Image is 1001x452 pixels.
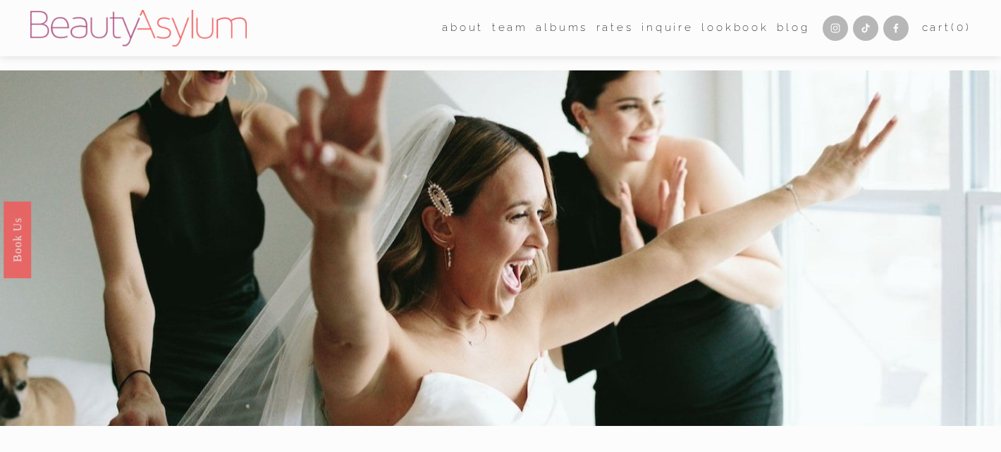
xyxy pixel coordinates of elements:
a: Lookbook [701,18,769,39]
a: Rates [596,18,634,39]
a: Inquire [641,18,694,39]
span: team [492,18,528,38]
a: folder dropdown [492,18,528,39]
span: 0 [957,21,966,34]
a: folder dropdown [442,18,484,39]
span: about [442,18,484,38]
a: TikTok [853,15,878,41]
a: Facebook [883,15,909,41]
a: 0 items in cart [922,18,971,38]
a: albums [536,18,588,39]
span: ( ) [951,21,971,34]
a: Book Us [4,201,31,278]
a: Blog [777,18,809,39]
a: Instagram [823,15,848,41]
img: Beauty Asylum | Bridal Hair &amp; Makeup Charlotte &amp; Atlanta [30,10,247,46]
